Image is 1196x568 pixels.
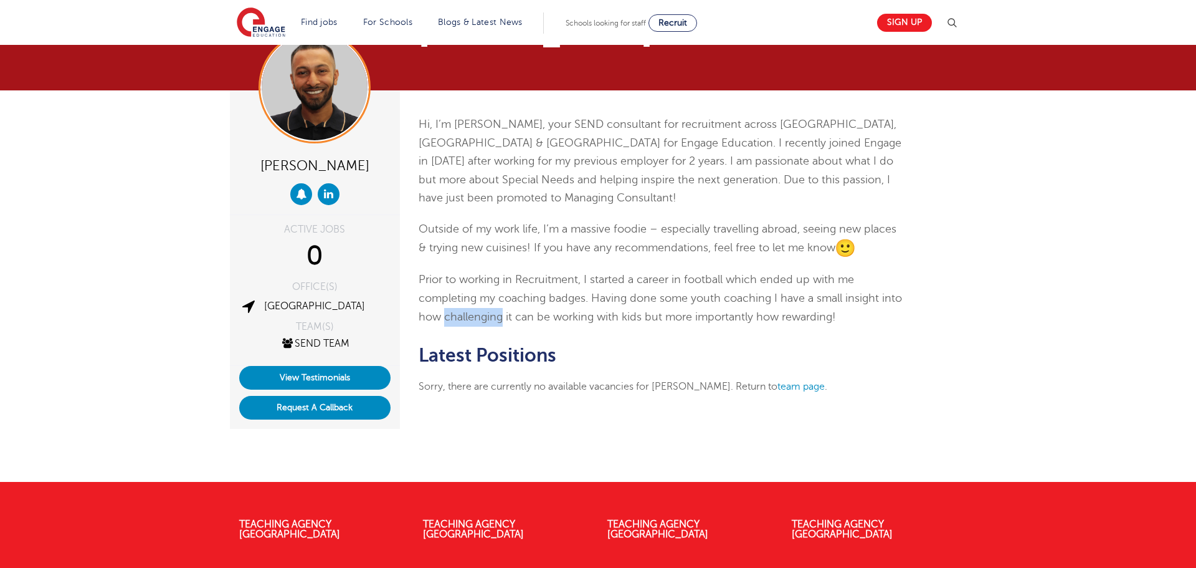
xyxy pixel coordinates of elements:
div: OFFICE(S) [239,282,391,292]
img: ? [835,238,855,258]
div: ACTIVE JOBS [239,224,391,234]
h2: Latest Positions [419,345,904,366]
span: Recruit [658,18,687,27]
a: Sign up [877,14,932,32]
a: [GEOGRAPHIC_DATA] [264,301,365,312]
a: Find jobs [301,17,338,27]
a: team page [777,381,825,392]
a: Teaching Agency [GEOGRAPHIC_DATA] [423,519,524,540]
a: Teaching Agency [GEOGRAPHIC_DATA] [607,519,708,540]
a: SEND Team [280,338,349,349]
a: Teaching Agency [GEOGRAPHIC_DATA] [239,519,340,540]
div: [PERSON_NAME] [239,153,391,177]
div: TEAM(S) [239,322,391,332]
a: For Schools [363,17,412,27]
p: Sorry, there are currently no available vacancies for [PERSON_NAME]. Return to . [419,378,904,395]
div: 0 [239,241,391,272]
a: Blogs & Latest News [438,17,523,27]
h1: [PERSON_NAME] [419,19,714,49]
span: Schools looking for staff [566,19,646,27]
img: Engage Education [237,7,285,39]
a: View Testimonials [239,366,391,390]
span: Outside of my work life, I’m a massive foodie – especially travelling abroad, seeing new places &... [419,223,896,254]
button: Request A Callback [239,396,391,420]
a: Recruit [648,14,697,32]
span: Prior to working in Recruitment, I started a career in football which ended up with me completing... [419,273,902,322]
a: Teaching Agency [GEOGRAPHIC_DATA] [792,519,893,540]
span: Hi, I’m [PERSON_NAME], your SEND consultant for recruitment across [GEOGRAPHIC_DATA], [GEOGRAPHIC... [419,118,901,204]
